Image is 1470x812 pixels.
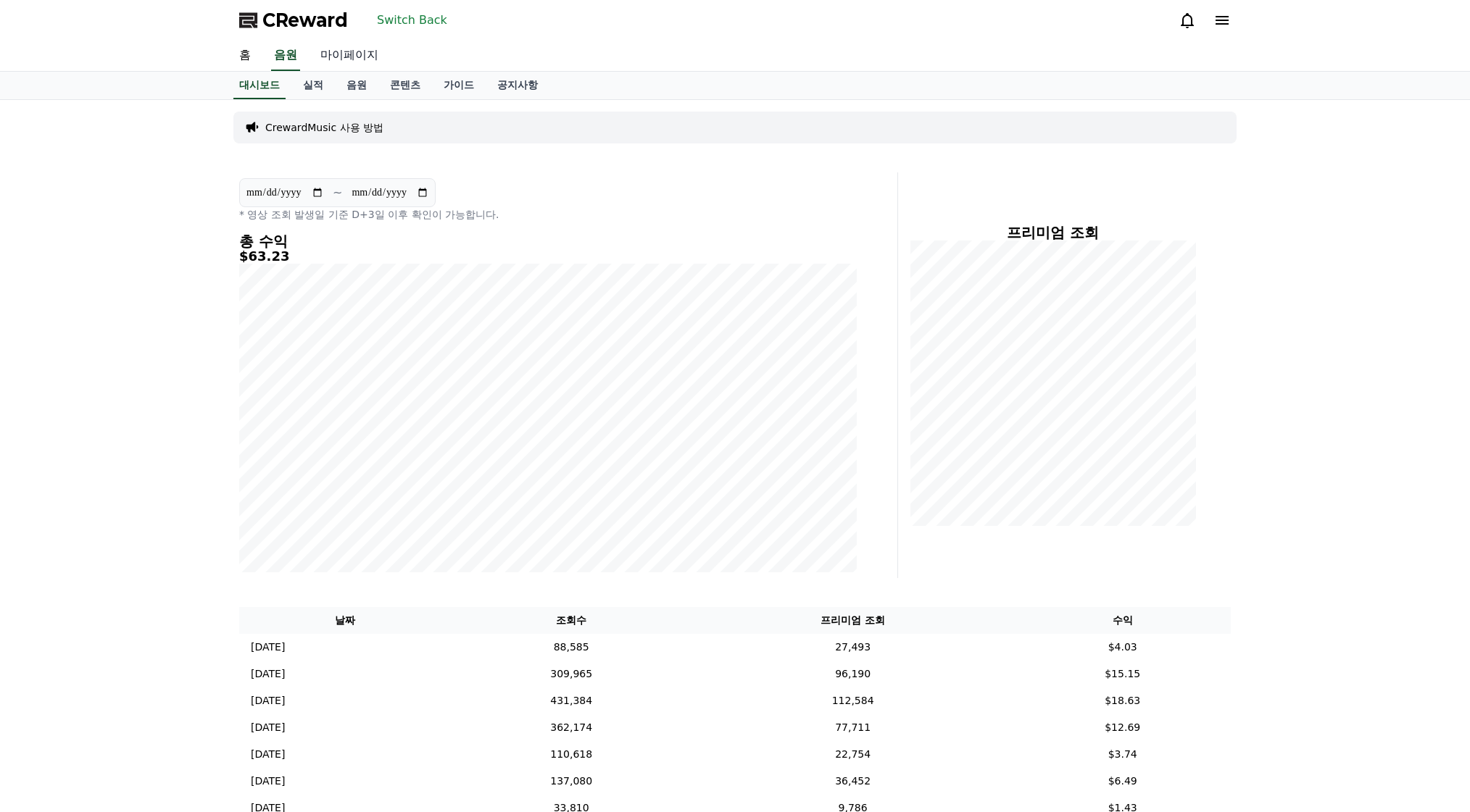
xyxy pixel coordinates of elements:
[1014,714,1231,741] td: $12.69
[239,233,857,249] h4: 총 수익
[228,41,262,71] a: 홈
[452,661,692,687] td: 309,965
[378,72,432,99] a: 콘텐츠
[239,607,452,634] th: 날짜
[692,714,1015,741] td: 77,711
[262,9,348,32] span: CReward
[452,634,692,661] td: 88,585
[692,607,1015,634] th: 프리미엄 조회
[239,207,857,222] p: * 영상 조회 발생일 기준 D+3일 이후 확인이 가능합니다.
[452,687,692,714] td: 431,384
[335,72,378,99] a: 음원
[1014,687,1231,714] td: $18.63
[452,768,692,795] td: 137,080
[692,768,1015,795] td: 36,452
[692,741,1015,768] td: 22,754
[452,607,692,634] th: 조회수
[291,72,335,99] a: 실적
[692,634,1015,661] td: 27,493
[432,72,486,99] a: 가이드
[1014,768,1231,795] td: $6.49
[239,9,348,32] a: CReward
[251,720,285,735] p: [DATE]
[1014,741,1231,768] td: $3.74
[251,666,285,682] p: [DATE]
[251,774,285,789] p: [DATE]
[251,640,285,655] p: [DATE]
[233,72,286,99] a: 대시보드
[1014,661,1231,687] td: $15.15
[452,714,692,741] td: 362,174
[910,225,1196,240] h4: 프리미엄 조회
[1014,634,1231,661] td: $4.03
[251,693,285,708] p: [DATE]
[486,72,549,99] a: 공지사항
[692,661,1015,687] td: 96,190
[371,9,453,32] button: Switch Back
[309,41,390,71] a: 마이페이지
[1014,607,1231,634] th: 수익
[333,184,342,201] p: ~
[239,249,857,264] h5: $63.23
[265,120,383,135] a: CrewardMusic 사용 방법
[692,687,1015,714] td: 112,584
[271,41,300,71] a: 음원
[251,747,285,762] p: [DATE]
[452,741,692,768] td: 110,618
